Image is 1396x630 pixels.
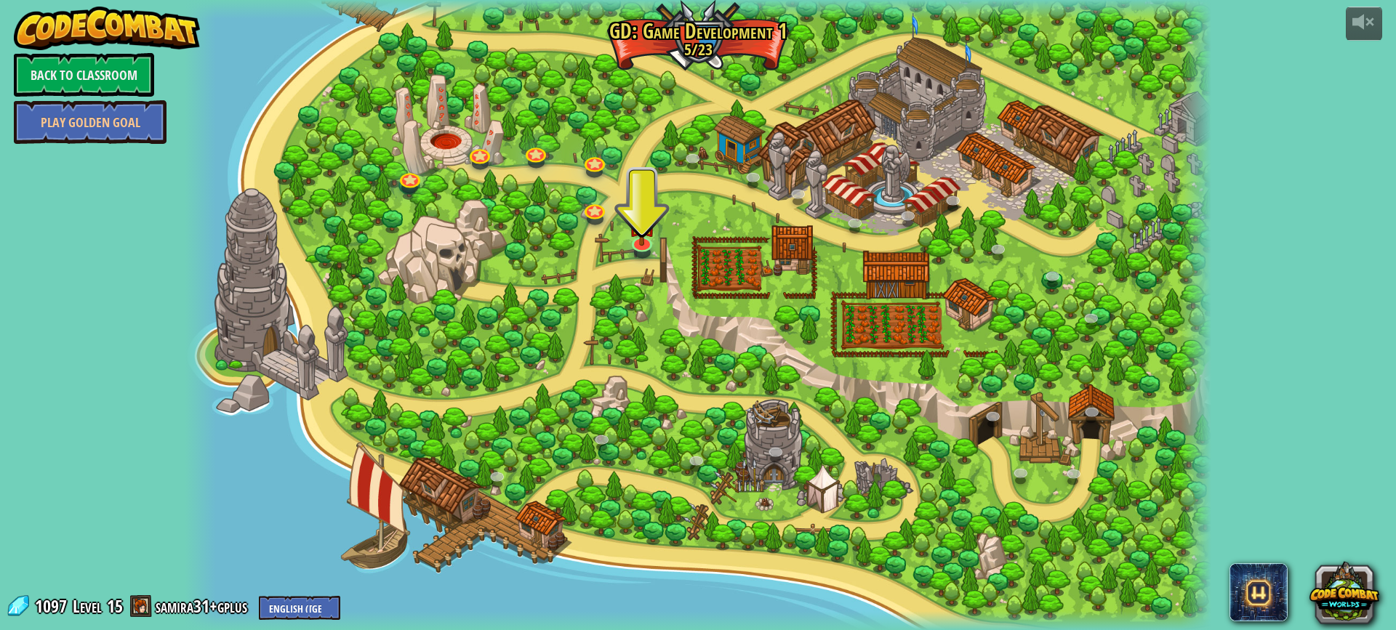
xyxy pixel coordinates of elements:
[628,198,656,246] img: level-banner-started.png
[14,53,154,97] a: Back to Classroom
[107,594,123,618] span: 15
[14,7,200,50] img: CodeCombat - Learn how to code by playing a game
[14,100,167,144] a: Play Golden Goal
[73,594,102,618] span: Level
[35,594,71,618] span: 1097
[156,594,252,618] a: samira31+gplus
[1346,7,1382,41] button: Adjust volume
